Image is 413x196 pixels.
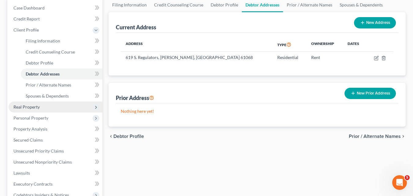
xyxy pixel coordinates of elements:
[26,60,53,65] span: Debtor Profile
[13,148,64,153] span: Unsecured Priority Claims
[306,52,342,63] td: Rent
[26,49,75,54] span: Credit Counseling Course
[26,71,60,76] span: Debtor Addresses
[21,35,102,46] a: Filing Information
[26,82,71,87] span: Prior / Alternate Names
[272,38,307,52] th: Type
[343,38,366,52] th: Dates
[26,93,69,98] span: Spouses & Dependents
[121,52,272,63] td: 619 S. Regulators, [PERSON_NAME], [GEOGRAPHIC_DATA] 61068
[21,80,102,91] a: Prior / Alternate Names
[26,38,60,43] span: Filing Information
[306,38,342,52] th: Ownership
[116,24,156,31] div: Current Address
[392,175,407,190] iframe: Intercom live chat
[13,27,39,32] span: Client Profile
[401,134,406,139] i: chevron_right
[13,5,45,10] span: Case Dashboard
[13,104,40,109] span: Real Property
[21,91,102,102] a: Spouses & Dependents
[13,16,40,21] span: Credit Report
[349,134,406,139] button: Prior / Alternate Names chevron_right
[9,146,102,157] a: Unsecured Priority Claims
[21,68,102,80] a: Debtor Addresses
[113,134,144,139] span: Debtor Profile
[21,57,102,68] a: Debtor Profile
[13,137,43,142] span: Secured Claims
[9,179,102,190] a: Executory Contracts
[13,126,47,131] span: Property Analysis
[9,124,102,135] a: Property Analysis
[9,135,102,146] a: Secured Claims
[109,134,113,139] i: chevron_left
[9,2,102,13] a: Case Dashboard
[13,115,48,120] span: Personal Property
[13,170,30,176] span: Lawsuits
[13,181,53,187] span: Executory Contracts
[13,159,72,165] span: Unsecured Nonpriority Claims
[272,52,307,63] td: Residential
[405,175,410,180] span: 5
[349,134,401,139] span: Prior / Alternate Names
[121,108,393,114] p: Nothing here yet!
[345,88,396,99] button: New Prior Address
[109,134,144,139] button: chevron_left Debtor Profile
[9,157,102,168] a: Unsecured Nonpriority Claims
[116,94,154,102] div: Prior Address
[9,13,102,24] a: Credit Report
[9,168,102,179] a: Lawsuits
[21,46,102,57] a: Credit Counseling Course
[121,38,272,52] th: Address
[354,17,396,28] button: New Address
